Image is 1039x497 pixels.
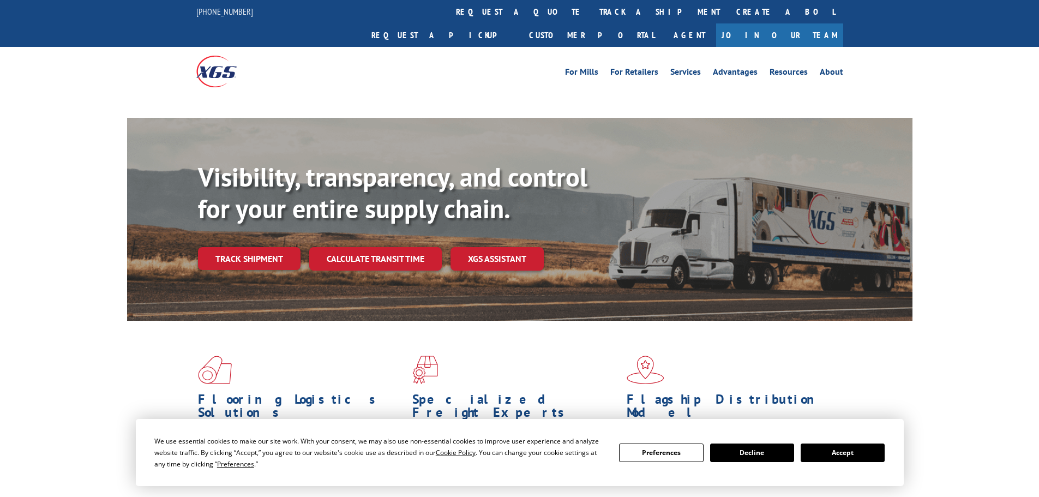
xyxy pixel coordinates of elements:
[198,247,301,270] a: Track shipment
[565,68,598,80] a: For Mills
[198,393,404,424] h1: Flooring Logistics Solutions
[451,247,544,271] a: XGS ASSISTANT
[196,6,253,17] a: [PHONE_NUMBER]
[363,23,521,47] a: Request a pickup
[412,356,438,384] img: xgs-icon-focused-on-flooring-red
[801,444,885,462] button: Accept
[713,68,758,80] a: Advantages
[716,23,843,47] a: Join Our Team
[663,23,716,47] a: Agent
[710,444,794,462] button: Decline
[198,356,232,384] img: xgs-icon-total-supply-chain-intelligence-red
[217,459,254,469] span: Preferences
[820,68,843,80] a: About
[627,393,833,424] h1: Flagship Distribution Model
[619,444,703,462] button: Preferences
[770,68,808,80] a: Resources
[610,68,658,80] a: For Retailers
[670,68,701,80] a: Services
[198,160,587,225] b: Visibility, transparency, and control for your entire supply chain.
[309,247,442,271] a: Calculate transit time
[627,356,664,384] img: xgs-icon-flagship-distribution-model-red
[436,448,476,457] span: Cookie Policy
[412,393,618,424] h1: Specialized Freight Experts
[521,23,663,47] a: Customer Portal
[136,419,904,486] div: Cookie Consent Prompt
[154,435,606,470] div: We use essential cookies to make our site work. With your consent, we may also use non-essential ...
